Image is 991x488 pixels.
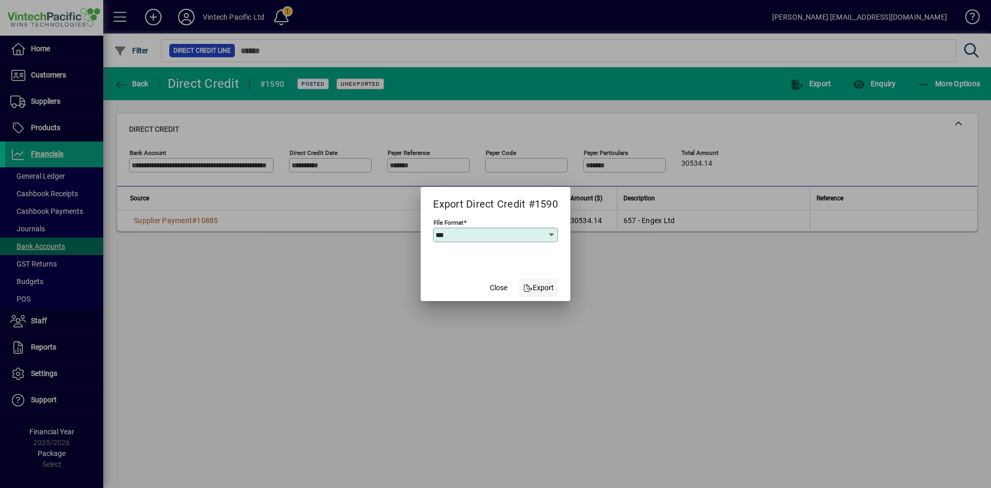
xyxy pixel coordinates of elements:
[421,187,570,217] h2: Export Direct Credit #1590
[523,282,554,293] span: Export
[482,278,515,297] button: Close
[519,278,558,297] button: Export
[490,282,507,293] span: Close
[434,219,463,226] mat-label: File Format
